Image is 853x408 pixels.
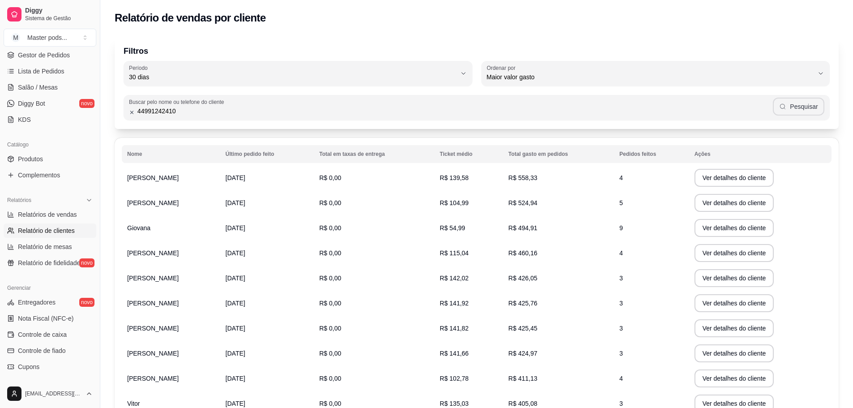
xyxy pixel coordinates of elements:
span: Sistema de Gestão [25,15,93,22]
span: 5 [619,199,623,206]
span: 3 [619,300,623,307]
th: Ticket médio [434,145,503,163]
span: 9 [619,224,623,232]
button: Período30 dias [124,61,472,86]
span: 4 [619,174,623,181]
span: R$ 115,04 [440,249,469,257]
a: Entregadoresnovo [4,295,96,309]
span: 3 [619,325,623,332]
span: M [11,33,20,42]
button: Ver detalhes do cliente [694,369,774,387]
input: Buscar pelo nome ou telefone do cliente [135,107,773,116]
a: Gestor de Pedidos [4,48,96,62]
a: Lista de Pedidos [4,64,96,78]
span: R$ 104,99 [440,199,469,206]
th: Ações [689,145,832,163]
span: R$ 102,78 [440,375,469,382]
span: Produtos [18,155,43,163]
span: R$ 135,03 [440,400,469,407]
span: Controle de caixa [18,330,67,339]
span: R$ 494,91 [508,224,537,232]
span: R$ 54,99 [440,224,465,232]
span: R$ 405,08 [508,400,537,407]
span: R$ 0,00 [319,300,341,307]
span: Entregadores [18,298,56,307]
span: R$ 141,92 [440,300,469,307]
span: Relatório de clientes [18,226,75,235]
span: Cupons [18,362,39,371]
span: Vitor [127,400,140,407]
span: Diggy Bot [18,99,45,108]
label: Ordenar por [487,64,519,72]
span: Salão / Mesas [18,83,58,92]
span: Nota Fiscal (NFC-e) [18,314,73,323]
th: Último pedido feito [220,145,314,163]
span: R$ 0,00 [319,275,341,282]
button: Ver detalhes do cliente [694,244,774,262]
button: Ver detalhes do cliente [694,319,774,337]
span: R$ 524,94 [508,199,537,206]
span: R$ 558,33 [508,174,537,181]
span: R$ 0,00 [319,375,341,382]
button: Ver detalhes do cliente [694,194,774,212]
a: Controle de fiado [4,344,96,358]
a: KDS [4,112,96,127]
span: [DATE] [226,249,245,257]
span: R$ 0,00 [319,400,341,407]
th: Pedidos feitos [614,145,689,163]
span: Diggy [25,7,93,15]
span: [DATE] [226,224,245,232]
button: [EMAIL_ADDRESS][DOMAIN_NAME] [4,383,96,404]
th: Nome [122,145,220,163]
span: R$ 460,16 [508,249,537,257]
span: Clientes [18,378,41,387]
span: Relatório de mesas [18,242,72,251]
span: Relatório de fidelidade [18,258,80,267]
span: [PERSON_NAME] [127,275,179,282]
span: R$ 141,82 [440,325,469,332]
a: Relatório de mesas [4,240,96,254]
button: Ver detalhes do cliente [694,169,774,187]
span: [PERSON_NAME] [127,174,179,181]
span: [DATE] [226,350,245,357]
button: Ver detalhes do cliente [694,269,774,287]
label: Buscar pelo nome ou telefone do cliente [129,98,227,106]
span: Lista de Pedidos [18,67,64,76]
span: Maior valor gasto [487,73,814,82]
p: Filtros [124,45,830,57]
span: R$ 0,00 [319,249,341,257]
span: Controle de fiado [18,346,66,355]
a: Complementos [4,168,96,182]
span: R$ 139,58 [440,174,469,181]
span: R$ 0,00 [319,224,341,232]
a: Nota Fiscal (NFC-e) [4,311,96,326]
a: Controle de caixa [4,327,96,342]
a: Produtos [4,152,96,166]
div: Master pods ... [27,33,67,42]
a: Relatórios de vendas [4,207,96,222]
span: [PERSON_NAME] [127,350,179,357]
span: [DATE] [226,275,245,282]
span: Giovana [127,224,150,232]
span: 4 [619,375,623,382]
a: Salão / Mesas [4,80,96,94]
label: Período [129,64,150,72]
div: Gerenciar [4,281,96,295]
span: R$ 425,45 [508,325,537,332]
span: 3 [619,400,623,407]
span: [DATE] [226,375,245,382]
span: 3 [619,350,623,357]
span: R$ 0,00 [319,174,341,181]
a: Relatório de clientes [4,223,96,238]
button: Pesquisar [773,98,824,116]
span: R$ 141,66 [440,350,469,357]
span: R$ 411,13 [508,375,537,382]
span: R$ 426,05 [508,275,537,282]
div: Catálogo [4,137,96,152]
a: Cupons [4,360,96,374]
span: 4 [619,249,623,257]
span: Gestor de Pedidos [18,51,70,60]
span: R$ 424,97 [508,350,537,357]
span: [DATE] [226,300,245,307]
span: [DATE] [226,325,245,332]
